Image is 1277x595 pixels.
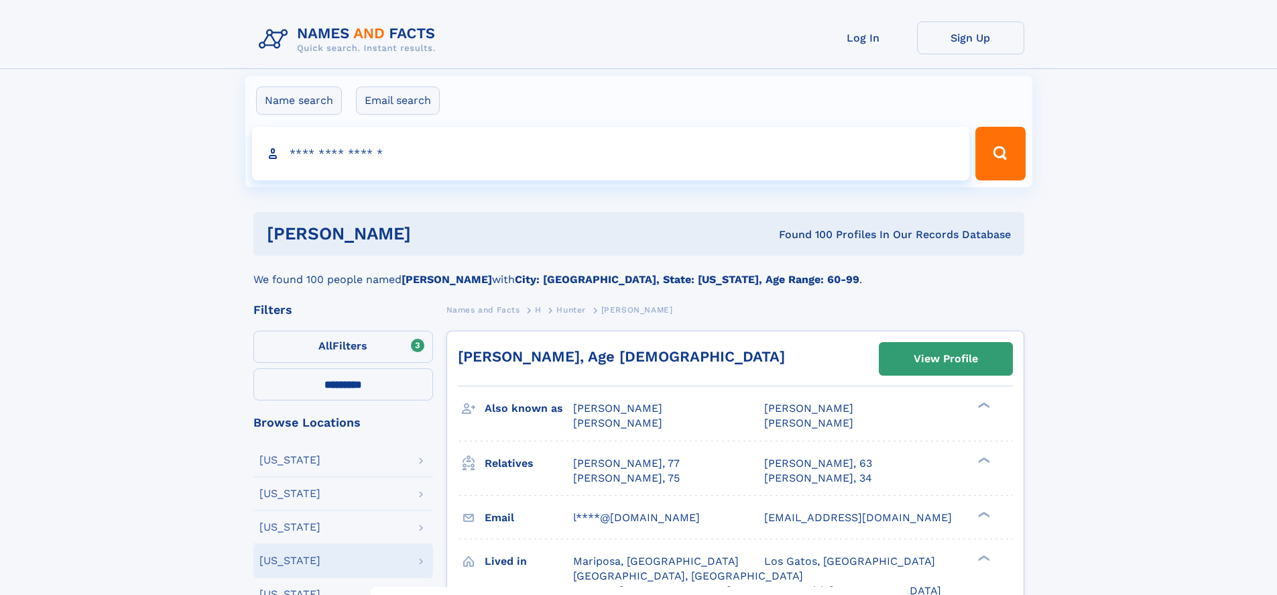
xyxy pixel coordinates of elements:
[446,301,520,318] a: Names and Facts
[764,471,872,486] a: [PERSON_NAME], 34
[535,305,542,315] span: H
[485,550,573,573] h3: Lived in
[515,273,859,286] b: City: [GEOGRAPHIC_DATA], State: [US_STATE], Age Range: 60-99
[252,127,970,180] input: search input
[764,402,853,415] span: [PERSON_NAME]
[975,510,991,519] div: ❯
[259,555,320,566] div: [US_STATE]
[259,488,320,499] div: [US_STATE]
[879,343,1012,375] a: View Profile
[556,301,586,318] a: Hunter
[573,417,662,429] span: [PERSON_NAME]
[253,304,433,316] div: Filters
[535,301,542,318] a: H
[253,256,1024,288] div: We found 100 people named with .
[253,417,433,429] div: Browse Locations
[810,21,917,54] a: Log In
[259,455,320,466] div: [US_STATE]
[914,343,978,374] div: View Profile
[318,339,332,352] span: All
[485,452,573,475] h3: Relatives
[573,456,680,471] a: [PERSON_NAME], 77
[267,225,595,242] h1: [PERSON_NAME]
[259,522,320,533] div: [US_STATE]
[485,506,573,529] h3: Email
[573,570,803,582] span: [GEOGRAPHIC_DATA], [GEOGRAPHIC_DATA]
[975,401,991,410] div: ❯
[764,555,935,567] span: Los Gatos, [GEOGRAPHIC_DATA]
[975,553,991,562] div: ❯
[573,471,680,486] a: [PERSON_NAME], 75
[556,305,586,315] span: Hunter
[253,331,433,363] label: Filters
[356,87,440,115] label: Email search
[573,555,739,567] span: Mariposa, [GEOGRAPHIC_DATA]
[764,417,853,429] span: [PERSON_NAME]
[573,402,662,415] span: [PERSON_NAME]
[458,348,785,365] a: [PERSON_NAME], Age [DEMOGRAPHIC_DATA]
[764,456,872,471] a: [PERSON_NAME], 63
[917,21,1024,54] a: Sign Up
[402,273,492,286] b: [PERSON_NAME]
[253,21,446,58] img: Logo Names and Facts
[975,127,1025,180] button: Search Button
[256,87,342,115] label: Name search
[595,227,1011,242] div: Found 100 Profiles In Our Records Database
[601,305,673,315] span: [PERSON_NAME]
[975,455,991,464] div: ❯
[485,397,573,420] h3: Also known as
[764,511,952,524] span: [EMAIL_ADDRESS][DOMAIN_NAME]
